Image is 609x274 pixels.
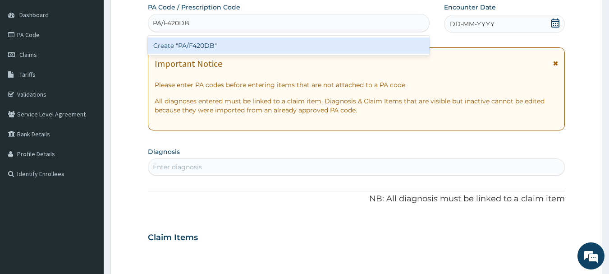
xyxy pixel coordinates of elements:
label: PA Code / Prescription Code [148,3,240,12]
textarea: Type your message and hit 'Enter' [5,180,172,212]
img: d_794563401_company_1708531726252_794563401 [17,45,37,68]
div: Minimize live chat window [148,5,169,26]
div: Enter diagnosis [153,163,202,172]
h1: Important Notice [155,59,222,69]
p: Please enter PA codes before entering items that are not attached to a PA code [155,80,559,89]
p: NB: All diagnosis must be linked to a claim item [148,193,565,205]
p: All diagnoses entered must be linked to a claim item. Diagnosis & Claim Items that are visible bu... [155,97,559,115]
span: We're online! [52,80,124,172]
label: Encounter Date [444,3,496,12]
span: Dashboard [19,11,49,19]
span: Tariffs [19,70,36,79]
span: Claims [19,51,37,59]
div: Create "PA/F420DB" [148,37,430,54]
h3: Claim Items [148,233,198,243]
label: Diagnosis [148,147,180,156]
div: Chat with us now [47,51,151,62]
span: DD-MM-YYYY [450,19,495,28]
